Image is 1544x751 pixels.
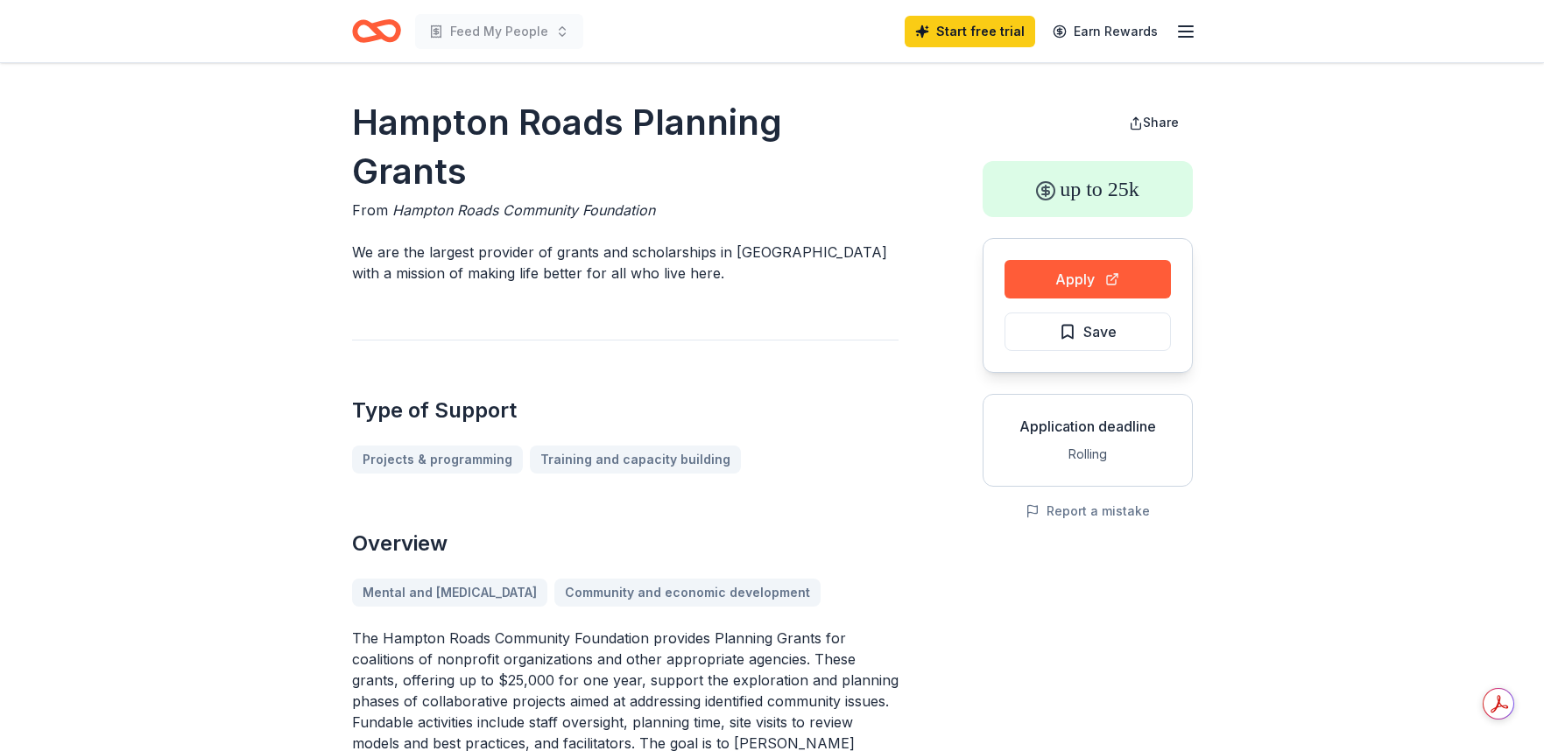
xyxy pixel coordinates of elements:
[450,21,548,42] span: Feed My People
[352,11,401,52] a: Home
[352,242,899,284] p: We are the largest provider of grants and scholarships in [GEOGRAPHIC_DATA] with a mission of mak...
[352,200,899,221] div: From
[352,98,899,196] h1: Hampton Roads Planning Grants
[415,14,583,49] button: Feed My People
[1005,260,1171,298] button: Apply
[1005,312,1171,351] button: Save
[998,444,1178,465] div: Rolling
[1143,115,1179,130] span: Share
[905,16,1035,47] a: Start free trial
[530,446,741,474] a: Training and capacity building
[983,161,1193,217] div: up to 25k
[1083,320,1117,343] span: Save
[392,201,655,219] span: Hampton Roads Community Foundation
[352,530,899,558] h2: Overview
[1042,16,1168,47] a: Earn Rewards
[352,397,899,425] h2: Type of Support
[1026,501,1150,522] button: Report a mistake
[1115,105,1193,140] button: Share
[998,416,1178,437] div: Application deadline
[352,446,523,474] a: Projects & programming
